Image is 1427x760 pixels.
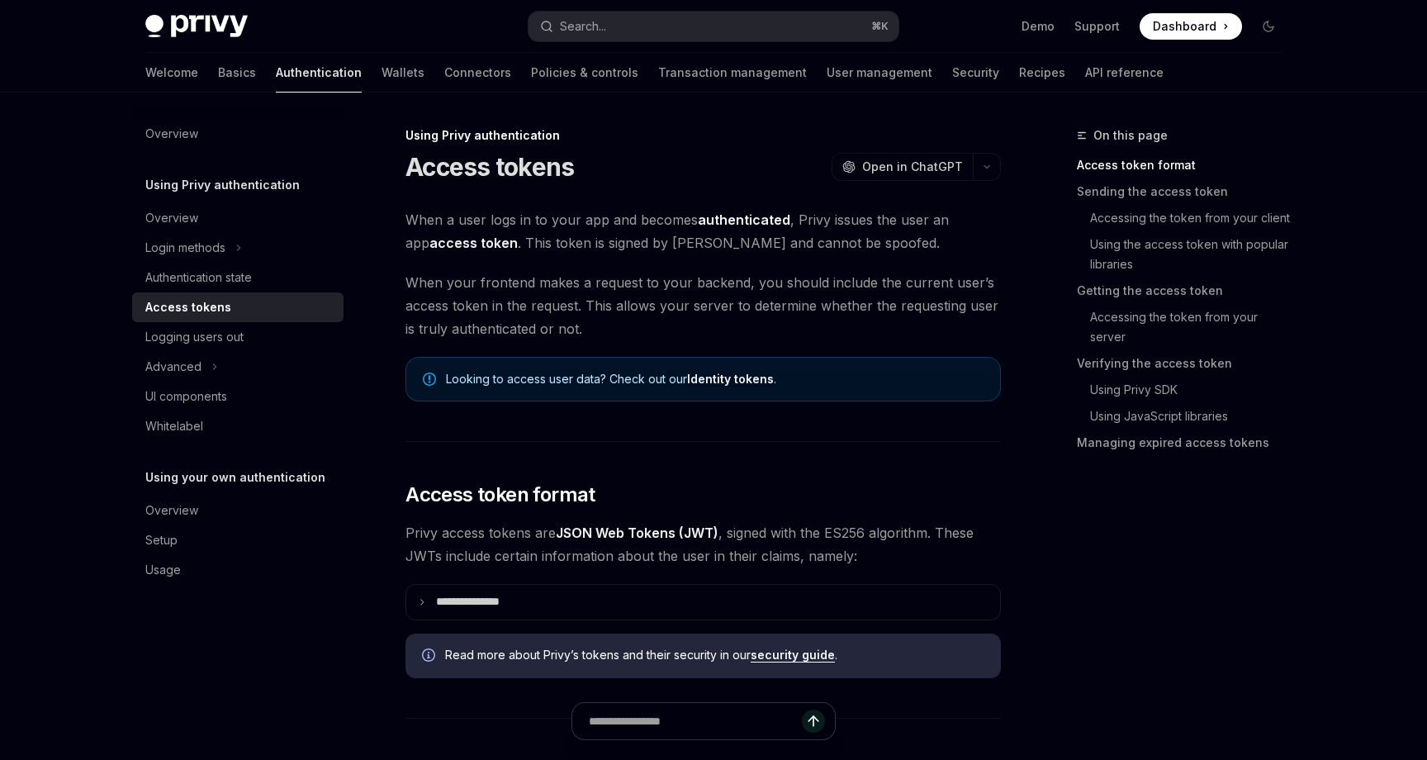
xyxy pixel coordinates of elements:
[132,525,344,555] a: Setup
[1019,53,1065,93] a: Recipes
[132,203,344,233] a: Overview
[132,263,344,292] a: Authentication state
[422,648,439,665] svg: Info
[132,292,344,322] a: Access tokens
[145,501,198,520] div: Overview
[405,152,574,182] h1: Access tokens
[832,153,973,181] button: Open in ChatGPT
[145,268,252,287] div: Authentication state
[1077,304,1295,350] a: Accessing the token from your server
[1153,18,1216,35] span: Dashboard
[802,710,825,733] button: Send message
[218,53,256,93] a: Basics
[1074,18,1120,35] a: Support
[1077,430,1295,456] a: Managing expired access tokens
[1077,278,1295,304] a: Getting the access token
[658,53,807,93] a: Transaction management
[1085,53,1164,93] a: API reference
[405,271,1001,340] span: When your frontend makes a request to your backend, you should include the current user’s access ...
[405,482,595,508] span: Access token format
[145,53,198,93] a: Welcome
[1077,350,1295,377] a: Verifying the access token
[952,53,999,93] a: Security
[145,387,227,406] div: UI components
[1077,377,1295,403] a: Using Privy SDK
[531,53,638,93] a: Policies & controls
[132,496,344,525] a: Overview
[556,525,718,542] a: JSON Web Tokens (JWT)
[132,382,344,411] a: UI components
[132,233,344,263] button: Login methods
[1077,403,1295,430] a: Using JavaScript libraries
[1077,152,1295,178] a: Access token format
[382,53,424,93] a: Wallets
[560,17,606,36] div: Search...
[446,371,984,387] span: Looking to access user data? Check out our .
[132,119,344,149] a: Overview
[871,20,889,33] span: ⌘ K
[1255,13,1282,40] button: Toggle dark mode
[132,352,344,382] button: Advanced
[1077,205,1295,231] a: Accessing the token from your client
[145,560,181,580] div: Usage
[1093,126,1168,145] span: On this page
[145,468,325,487] h5: Using your own authentication
[145,416,203,436] div: Whitelabel
[145,297,231,317] div: Access tokens
[276,53,362,93] a: Authentication
[423,373,436,386] svg: Note
[132,555,344,585] a: Usage
[145,175,300,195] h5: Using Privy authentication
[145,327,244,347] div: Logging users out
[445,647,984,663] span: Read more about Privy’s tokens and their security in our .
[429,235,518,251] strong: access token
[751,648,835,663] a: security guide
[1140,13,1242,40] a: Dashboard
[145,124,198,144] div: Overview
[1022,18,1055,35] a: Demo
[444,53,511,93] a: Connectors
[827,53,932,93] a: User management
[862,159,963,175] span: Open in ChatGPT
[687,372,774,387] a: Identity tokens
[405,208,1001,254] span: When a user logs in to your app and becomes , Privy issues the user an app . This token is signed...
[529,12,898,41] button: Search...⌘K
[145,357,201,377] div: Advanced
[589,703,802,739] input: Ask a question...
[145,15,248,38] img: dark logo
[145,530,178,550] div: Setup
[405,127,1001,144] div: Using Privy authentication
[405,521,1001,568] span: Privy access tokens are , signed with the ES256 algorithm. These JWTs include certain information...
[145,208,198,228] div: Overview
[1077,231,1295,278] a: Using the access token with popular libraries
[132,411,344,441] a: Whitelabel
[145,238,225,258] div: Login methods
[698,211,790,228] strong: authenticated
[1077,178,1295,205] a: Sending the access token
[132,322,344,352] a: Logging users out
